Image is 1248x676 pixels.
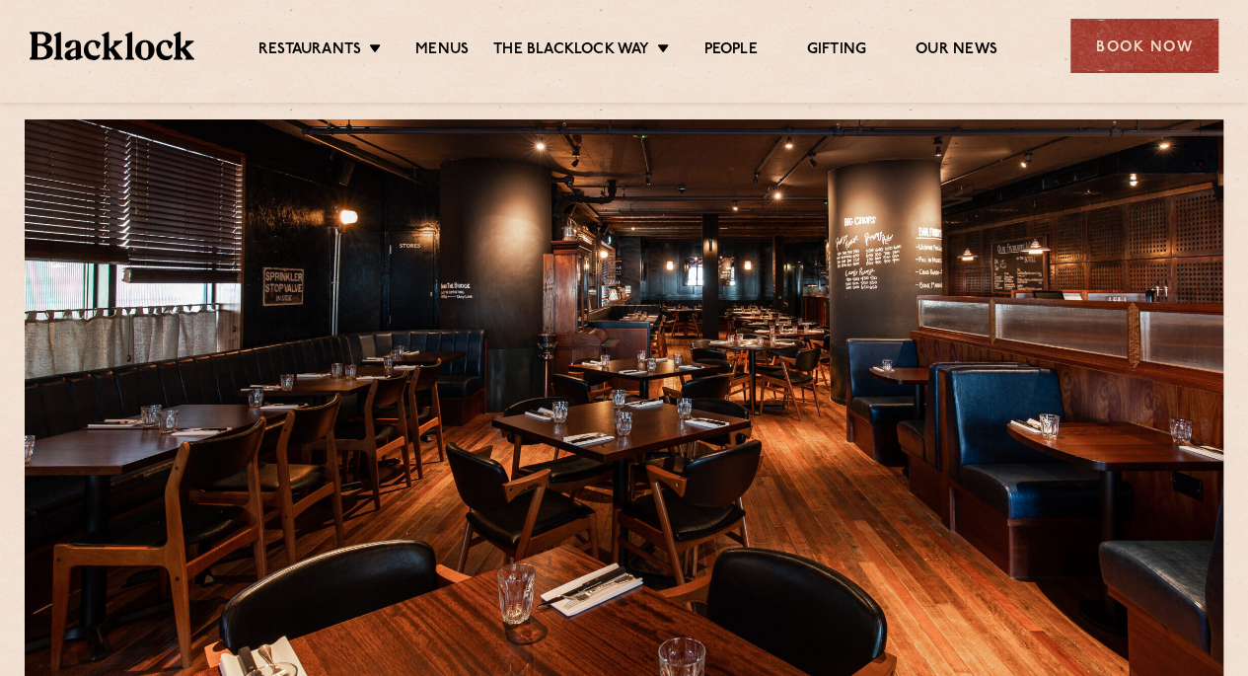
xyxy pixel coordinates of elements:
[30,32,194,59] img: BL_Textured_Logo-footer-cropped.svg
[493,40,649,62] a: The Blacklock Way
[1070,19,1218,73] div: Book Now
[916,40,997,62] a: Our News
[258,40,361,62] a: Restaurants
[703,40,757,62] a: People
[807,40,866,62] a: Gifting
[415,40,469,62] a: Menus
